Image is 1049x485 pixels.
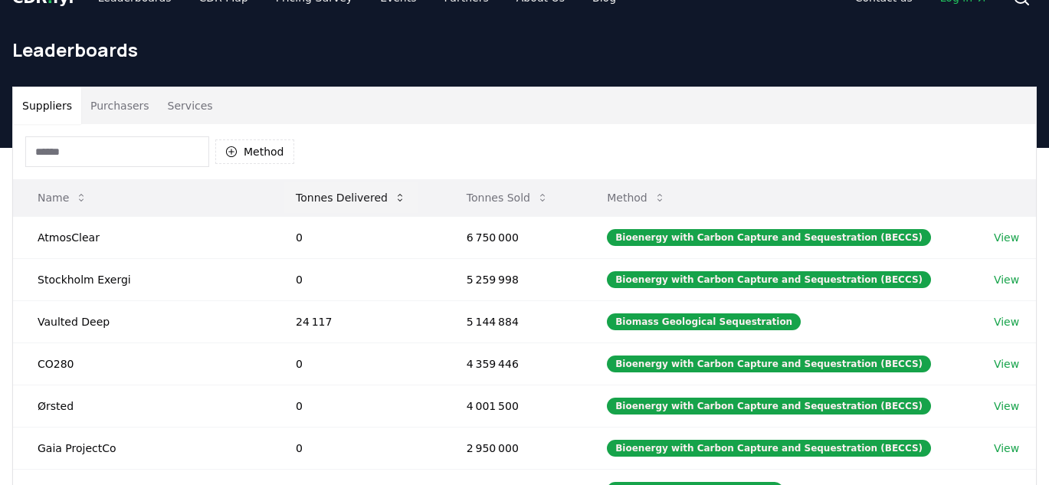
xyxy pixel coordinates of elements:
td: 24 117 [271,300,442,342]
td: AtmosClear [13,216,271,258]
td: 4 001 500 [442,385,582,427]
button: Method [215,139,294,164]
a: View [994,314,1019,329]
a: View [994,398,1019,414]
button: Suppliers [13,87,81,124]
button: Method [595,182,678,213]
td: Gaia ProjectCo [13,427,271,469]
td: 2 950 000 [442,427,582,469]
td: 6 750 000 [442,216,582,258]
div: Biomass Geological Sequestration [607,313,801,330]
button: Name [25,182,100,213]
td: 4 359 446 [442,342,582,385]
div: Bioenergy with Carbon Capture and Sequestration (BECCS) [607,271,931,288]
td: Ørsted [13,385,271,427]
a: View [994,272,1019,287]
button: Services [159,87,222,124]
button: Purchasers [81,87,159,124]
td: Stockholm Exergi [13,258,271,300]
td: 0 [271,427,442,469]
td: 0 [271,385,442,427]
td: CO280 [13,342,271,385]
td: 5 259 998 [442,258,582,300]
div: Bioenergy with Carbon Capture and Sequestration (BECCS) [607,440,931,457]
a: View [994,356,1019,372]
td: Vaulted Deep [13,300,271,342]
div: Bioenergy with Carbon Capture and Sequestration (BECCS) [607,229,931,246]
div: Bioenergy with Carbon Capture and Sequestration (BECCS) [607,356,931,372]
td: 0 [271,342,442,385]
button: Tonnes Delivered [284,182,418,213]
td: 5 144 884 [442,300,582,342]
a: View [994,230,1019,245]
td: 0 [271,216,442,258]
h1: Leaderboards [12,38,1037,62]
button: Tonnes Sold [454,182,561,213]
td: 0 [271,258,442,300]
div: Bioenergy with Carbon Capture and Sequestration (BECCS) [607,398,931,415]
a: View [994,441,1019,456]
